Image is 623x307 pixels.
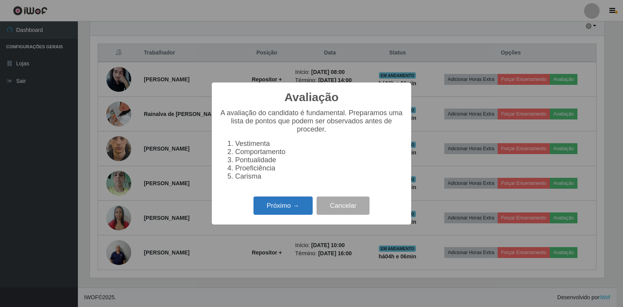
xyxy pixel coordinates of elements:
[253,196,313,215] button: Próximo →
[235,164,403,172] li: Proeficiência
[235,148,403,156] li: Comportamento
[235,156,403,164] li: Pontualidade
[285,90,339,104] h2: Avaliação
[317,196,370,215] button: Cancelar
[235,172,403,181] li: Carisma
[220,109,403,133] p: A avaliação do candidato é fundamental. Preparamos uma lista de pontos que podem ser observados a...
[235,140,403,148] li: Vestimenta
